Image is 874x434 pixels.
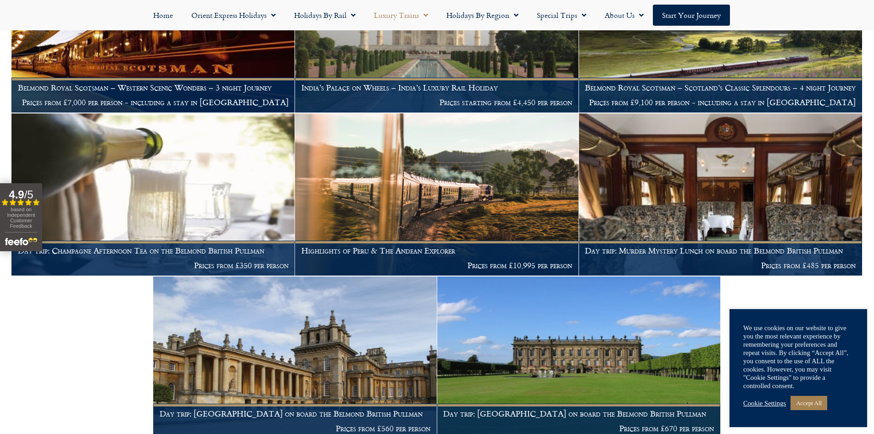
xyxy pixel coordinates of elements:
[365,5,437,26] a: Luxury Trains
[18,246,289,255] h1: Day trip: Champagne Afternoon Tea on the Belmond British Pullman
[285,5,365,26] a: Holidays by Rail
[5,5,869,26] nav: Menu
[443,409,714,418] h1: Day trip: [GEOGRAPHIC_DATA] on board the Belmond British Pullman
[295,113,579,276] a: Highlights of Peru & The Andean Explorer Prices from £10,995 per person
[301,246,572,255] h1: Highlights of Peru & The Andean Explorer
[743,399,786,407] a: Cookie Settings
[18,261,289,270] p: Prices from £350 per person
[301,261,572,270] p: Prices from £10,995 per person
[743,324,853,390] div: We use cookies on our website to give you the most relevant experience by remembering your prefer...
[160,424,430,433] p: Prices from £560 per person
[585,246,856,255] h1: Day trip: Murder Mystery Lunch on board the Belmond British Pullman
[585,261,856,270] p: Prices from £485 per person
[301,98,572,107] p: Prices starting from £4,450 per person
[596,5,653,26] a: About Us
[301,83,572,92] h1: India’s Palace on Wheels – India’s Luxury Rail Holiday
[437,5,528,26] a: Holidays by Region
[653,5,730,26] a: Start your Journey
[528,5,596,26] a: Special Trips
[585,98,856,107] p: Prices from £9,100 per person - including a stay in [GEOGRAPHIC_DATA]
[18,98,289,107] p: Prices from £7,000 per person - including a stay in [GEOGRAPHIC_DATA]
[585,83,856,92] h1: Belmond Royal Scotsman – Scotland’s Classic Splendours – 4 night Journey
[443,424,714,433] p: Prices from £670 per person
[579,113,863,276] a: Day trip: Murder Mystery Lunch on board the Belmond British Pullman Prices from £485 per person
[18,83,289,92] h1: Belmond Royal Scotsman – Western Scenic Wonders – 3 night Journey
[144,5,182,26] a: Home
[790,396,827,410] a: Accept All
[11,113,295,276] a: Day trip: Champagne Afternoon Tea on the Belmond British Pullman Prices from £350 per person
[160,409,430,418] h1: Day trip: [GEOGRAPHIC_DATA] on board the Belmond British Pullman
[182,5,285,26] a: Orient Express Holidays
